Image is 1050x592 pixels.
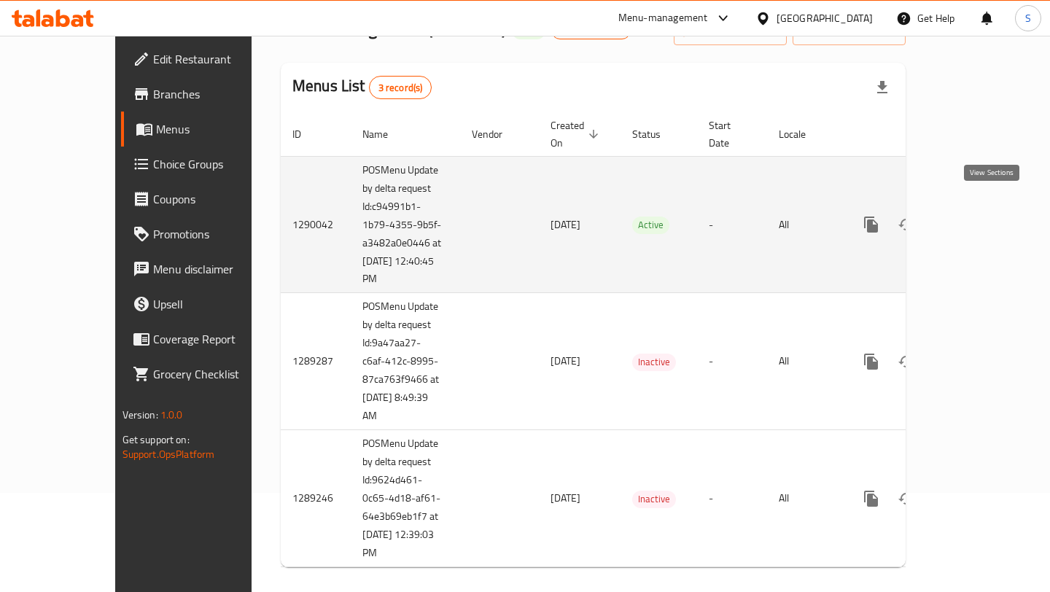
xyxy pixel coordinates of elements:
[121,112,290,147] a: Menus
[153,260,279,278] span: Menu disclaimer
[121,42,290,77] a: Edit Restaurant
[121,217,290,252] a: Promotions
[351,430,460,567] td: POSMenu Update by delta request Id:9624d461-0c65-4d18-af61-64e3b69eb1f7 at [DATE] 12:39:03 PM
[121,322,290,357] a: Coverage Report
[153,85,279,103] span: Branches
[865,70,900,105] div: Export file
[1025,10,1031,26] span: S
[697,293,767,430] td: -
[889,344,924,379] button: Change Status
[889,207,924,242] button: Change Status
[767,293,842,430] td: All
[551,488,580,507] span: [DATE]
[122,430,190,449] span: Get support on:
[292,75,432,99] h2: Menus List
[153,50,279,68] span: Edit Restaurant
[777,10,873,26] div: [GEOGRAPHIC_DATA]
[632,491,676,508] div: Inactive
[121,252,290,287] a: Menu disclaimer
[369,76,432,99] div: Total records count
[153,190,279,208] span: Coupons
[153,155,279,173] span: Choice Groups
[697,430,767,567] td: -
[156,120,279,138] span: Menus
[767,430,842,567] td: All
[160,405,183,424] span: 1.0.0
[281,430,351,567] td: 1289246
[153,330,279,348] span: Coverage Report
[121,182,290,217] a: Coupons
[281,112,1006,568] table: enhanced table
[632,217,669,234] div: Active
[351,293,460,430] td: POSMenu Update by delta request Id:9a47aa27-c6af-412c-8995-87ca763f9466 at [DATE] 8:49:39 AM
[351,156,460,293] td: POSMenu Update by delta request Id:c94991b1-1b79-4355-9b5f-a3482a0e0446 at [DATE] 12:40:45 PM
[122,405,158,424] span: Version:
[472,125,521,143] span: Vendor
[632,125,680,143] span: Status
[767,156,842,293] td: All
[779,125,825,143] span: Locale
[551,351,580,370] span: [DATE]
[854,481,889,516] button: more
[854,207,889,242] button: more
[632,491,676,507] span: Inactive
[685,23,775,41] span: Request menu
[618,9,708,27] div: Menu-management
[121,287,290,322] a: Upsell
[362,125,407,143] span: Name
[854,344,889,379] button: more
[153,295,279,313] span: Upsell
[370,81,432,95] span: 3 record(s)
[281,293,351,430] td: 1289287
[697,156,767,293] td: -
[889,481,924,516] button: Change Status
[709,117,750,152] span: Start Date
[153,225,279,243] span: Promotions
[632,354,676,371] div: Inactive
[122,445,215,464] a: Support.OpsPlatform
[842,112,1006,157] th: Actions
[281,156,351,293] td: 1290042
[632,354,676,370] span: Inactive
[551,215,580,234] span: [DATE]
[804,23,894,41] span: Add New Menu
[121,357,290,392] a: Grocery Checklist
[551,117,603,152] span: Created On
[121,77,290,112] a: Branches
[632,217,669,233] span: Active
[292,125,320,143] span: ID
[121,147,290,182] a: Choice Groups
[153,365,279,383] span: Grocery Checklist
